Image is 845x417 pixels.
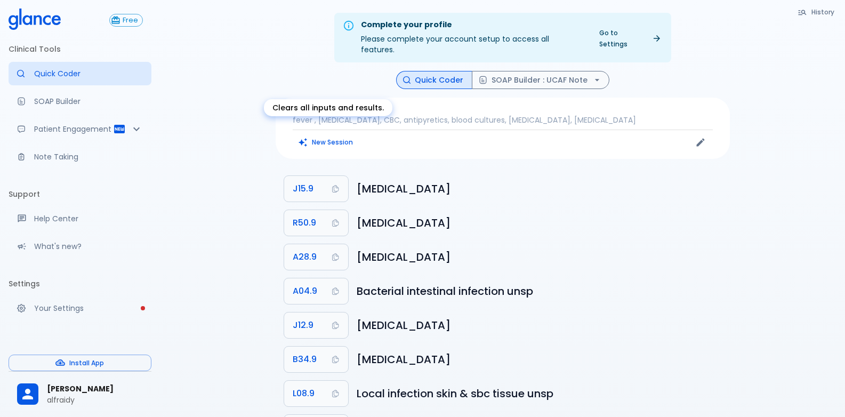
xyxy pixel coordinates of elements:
p: alfraidy [47,395,143,405]
div: Complete your profile [361,19,584,31]
a: Moramiz: Find ICD10AM codes instantly [9,62,151,85]
span: [PERSON_NAME] [47,383,143,395]
div: Clears all inputs and results. [264,99,392,116]
button: Copy Code A28.9 to clipboard [284,244,348,270]
span: L08.9 [293,386,315,401]
span: J12.9 [293,318,313,333]
button: Edit [693,134,709,150]
p: Your Settings [34,303,143,314]
span: B34.9 [293,352,317,367]
h6: Local infection of skin and subcutaneous tissue, unspecified [357,385,721,402]
button: Clears all inputs and results. [293,134,359,150]
button: Copy Code A04.9 to clipboard [284,278,348,304]
li: Settings [9,271,151,296]
div: Patient Reports & Referrals [9,117,151,141]
a: Go to Settings [593,25,667,52]
a: Docugen: Compose a clinical documentation in seconds [9,90,151,113]
button: History [792,4,841,20]
p: SOAP Builder [34,96,143,107]
p: Patient Engagement [34,124,113,134]
a: Advanced note-taking [9,145,151,169]
span: R50.9 [293,215,316,230]
p: Note Taking [34,151,143,162]
h6: Bacterial intestinal infection, unspecified [357,283,721,300]
li: Support [9,181,151,207]
div: Recent updates and feature releases [9,235,151,258]
span: A28.9 [293,250,317,264]
h6: Zoonotic bacterial disease, unspecified [357,248,721,266]
button: SOAP Builder : UCAF Note [472,71,609,90]
span: A04.9 [293,284,317,299]
a: Get help from our support team [9,207,151,230]
button: Copy Code J12.9 to clipboard [284,312,348,338]
h6: Fever, unspecified [357,214,721,231]
span: Free [118,17,142,25]
p: Quick Coder [34,68,143,79]
button: Quick Coder [396,71,472,90]
li: Clinical Tools [9,36,151,62]
button: Copy Code R50.9 to clipboard [284,210,348,236]
h6: Bacterial pneumonia, unspecified [357,180,721,197]
button: Free [109,14,143,27]
p: fever , [MEDICAL_DATA], CBC, antipyretics, blood cultures, [MEDICAL_DATA], [MEDICAL_DATA] [293,115,713,125]
button: Copy Code B34.9 to clipboard [284,347,348,372]
button: Copy Code J15.9 to clipboard [284,176,348,202]
p: Help Center [34,213,143,224]
a: Please complete account setup [9,296,151,320]
p: What's new? [34,241,143,252]
button: Copy Code L08.9 to clipboard [284,381,348,406]
a: Click to view or change your subscription [109,14,151,27]
span: J15.9 [293,181,313,196]
button: Install App [9,355,151,371]
div: [PERSON_NAME]alfraidy [9,376,151,413]
h6: Viral pneumonia, unspecified [357,317,721,334]
div: Please complete your account setup to access all features. [361,16,584,59]
h6: Viral infection, unspecified [357,351,721,368]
